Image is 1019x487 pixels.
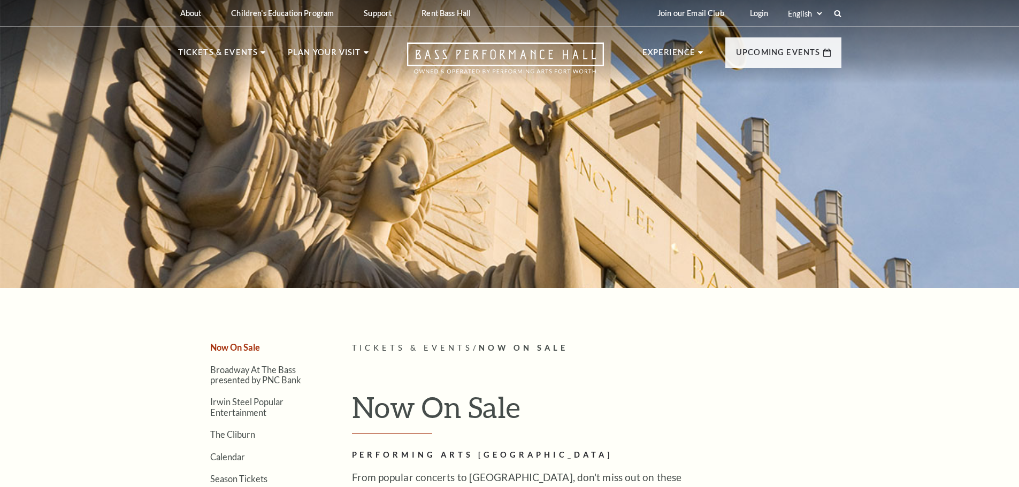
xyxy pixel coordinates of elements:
span: Now On Sale [479,343,568,352]
a: Calendar [210,452,245,462]
p: Support [364,9,392,18]
p: / [352,342,841,355]
h1: Now On Sale [352,390,841,434]
a: Now On Sale [210,342,260,352]
h2: Performing Arts [GEOGRAPHIC_DATA] [352,449,700,462]
span: Tickets & Events [352,343,473,352]
p: Rent Bass Hall [422,9,471,18]
p: Upcoming Events [736,46,821,65]
select: Select: [786,9,824,19]
p: Tickets & Events [178,46,258,65]
a: Broadway At The Bass presented by PNC Bank [210,365,301,385]
p: Plan Your Visit [288,46,361,65]
p: About [180,9,202,18]
a: The Cliburn [210,429,255,439]
a: Season Tickets [210,474,267,484]
p: Experience [642,46,696,65]
p: Children's Education Program [231,9,334,18]
a: Irwin Steel Popular Entertainment [210,397,284,417]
